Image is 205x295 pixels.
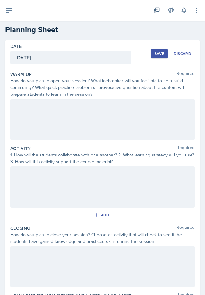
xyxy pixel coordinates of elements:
[10,152,195,165] div: 1. How will the students collaborate with one another? 2. What learning strategy will you use? 3....
[96,212,110,218] div: Add
[92,210,113,220] button: Add
[176,71,195,77] span: Required
[10,225,30,231] label: Closing
[10,77,195,98] div: How do you plan to open your session? What icebreaker will you facilitate to help build community...
[176,145,195,152] span: Required
[10,145,31,152] label: Activity
[10,231,195,245] div: How do you plan to close your session? Choose an activity that will check to see if the students ...
[170,49,195,58] button: Discard
[10,71,32,77] label: Warm-Up
[10,43,22,49] label: Date
[5,24,200,35] h2: Planning Sheet
[155,51,164,56] div: Save
[174,51,191,56] div: Discard
[151,49,168,58] button: Save
[176,225,195,231] span: Required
